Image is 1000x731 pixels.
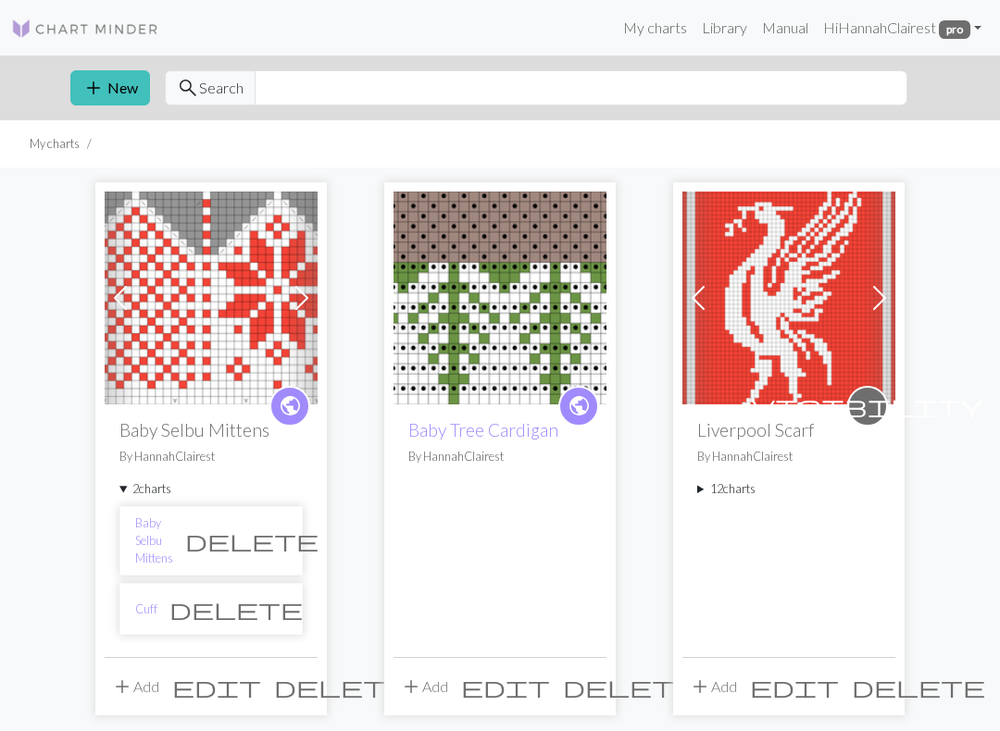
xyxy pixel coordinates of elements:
[689,674,711,700] span: add
[135,514,173,568] a: Baby Selbu Mittens
[568,391,591,420] span: public
[697,480,881,498] summary: 12charts
[461,675,550,698] i: Edit
[172,675,261,698] i: Edit
[135,601,157,618] a: Cuff
[461,674,550,700] span: edit
[111,674,133,700] span: add
[752,391,983,420] span: visibility
[169,596,303,622] span: delete
[105,192,318,404] img: Baby Selbu Mittens
[697,448,881,465] p: By HannahClairest
[616,9,694,46] a: My charts
[279,388,302,425] i: public
[563,674,696,700] span: delete
[274,674,407,700] span: delete
[172,674,261,700] span: edit
[682,669,744,704] button: Add
[682,192,895,404] img: Liverbird
[845,669,992,704] button: Delete
[939,20,970,39] span: pro
[11,18,159,40] img: Logo
[556,669,703,704] button: Delete
[408,419,558,440] a: Baby Tree Cardigan
[269,386,310,427] a: public
[268,669,414,704] button: Delete
[119,419,303,440] h2: Baby Selbu Mittens
[394,669,455,704] button: Add
[568,388,591,425] i: public
[199,77,244,99] span: Search
[752,388,983,425] i: private
[694,9,755,46] a: Library
[455,669,556,704] button: Edit
[119,448,303,465] p: By HannahClairest
[750,675,839,698] i: Edit
[166,669,268,704] button: Edit
[105,669,166,704] button: Add
[70,70,150,105] button: New
[755,9,816,46] a: Manual
[558,386,599,427] a: public
[744,669,845,704] button: Edit
[408,448,592,465] p: By HannahClairest
[279,391,302,420] span: public
[394,192,606,404] img: Baby Tree Cardigan
[394,287,606,304] a: Baby Tree Cardigan
[185,527,319,553] span: delete
[82,75,105,101] span: add
[173,523,331,558] button: Delete chart
[400,674,422,700] span: add
[157,591,315,626] button: Delete chart
[852,674,985,700] span: delete
[105,287,318,304] a: Baby Selbu Mittens
[682,287,895,304] a: Liverbird
[177,75,199,101] span: search
[697,419,881,440] h2: Liverpool Scarf
[750,674,839,700] span: edit
[119,480,303,498] summary: 2charts
[816,9,989,46] a: HiHannahClairest pro
[30,135,80,153] li: My charts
